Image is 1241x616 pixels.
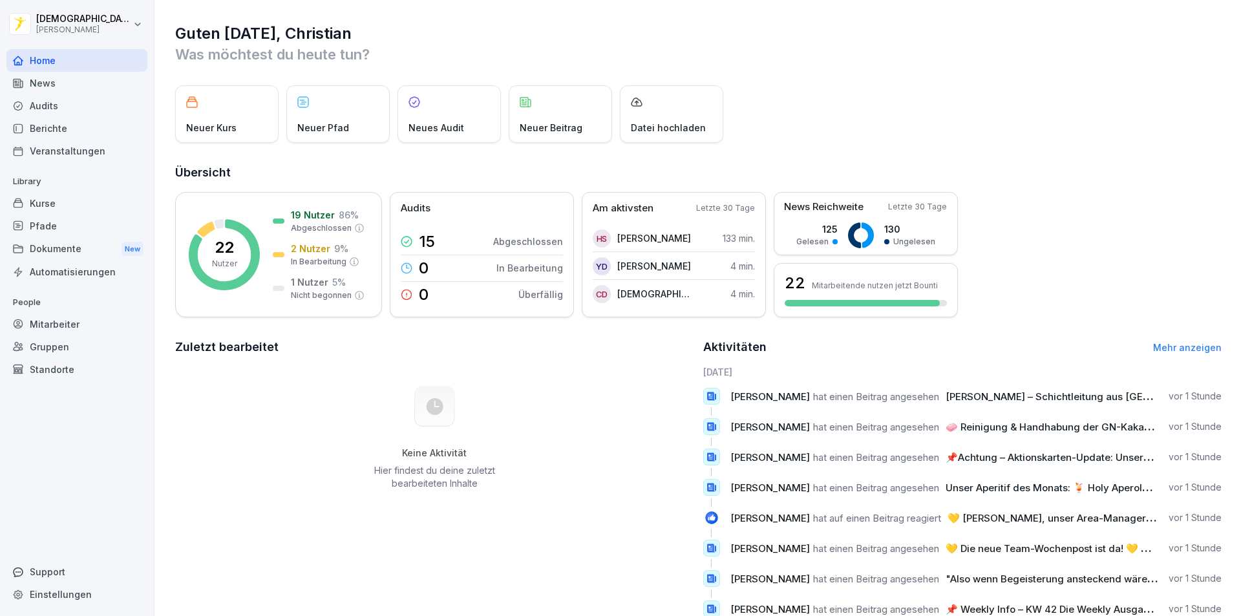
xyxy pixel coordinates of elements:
[813,421,939,433] span: hat einen Beitrag angesehen
[369,464,500,490] p: Hier findest du deine zuletzt bearbeiteten Inhalte
[703,365,1222,379] h6: [DATE]
[730,573,810,585] span: [PERSON_NAME]
[369,447,500,459] h5: Keine Aktivität
[6,583,147,606] a: Einstellungen
[175,164,1222,182] h2: Übersicht
[6,335,147,358] a: Gruppen
[6,237,147,261] a: DokumenteNew
[36,14,131,25] p: [DEMOGRAPHIC_DATA] Dill
[175,338,694,356] h2: Zuletzt bearbeitet
[730,603,810,615] span: [PERSON_NAME]
[631,121,706,134] p: Datei hochladen
[813,603,939,615] span: hat einen Beitrag angesehen
[696,202,755,214] p: Letzte 30 Tage
[785,272,805,294] h3: 22
[730,451,810,463] span: [PERSON_NAME]
[893,236,935,248] p: Ungelesen
[703,338,767,356] h2: Aktivitäten
[813,482,939,494] span: hat einen Beitrag angesehen
[796,236,829,248] p: Gelesen
[6,215,147,237] a: Pfade
[813,451,939,463] span: hat einen Beitrag angesehen
[408,121,464,134] p: Neues Audit
[593,285,611,303] div: CD
[723,231,755,245] p: 133 min.
[36,25,131,34] p: [PERSON_NAME]
[520,121,582,134] p: Neuer Beitrag
[6,49,147,72] a: Home
[122,242,143,257] div: New
[593,257,611,275] div: YD
[813,390,939,403] span: hat einen Beitrag angesehen
[730,482,810,494] span: [PERSON_NAME]
[339,208,359,222] p: 86 %
[291,242,330,255] p: 2 Nutzer
[784,200,864,215] p: News Reichweite
[884,222,935,236] p: 130
[617,287,692,301] p: [DEMOGRAPHIC_DATA][PERSON_NAME]
[796,222,838,236] p: 125
[6,313,147,335] a: Mitarbeiter
[212,258,237,270] p: Nutzer
[6,72,147,94] div: News
[334,242,348,255] p: 9 %
[6,140,147,162] a: Veranstaltungen
[1169,420,1222,433] p: vor 1 Stunde
[617,259,691,273] p: [PERSON_NAME]
[1169,390,1222,403] p: vor 1 Stunde
[730,512,810,524] span: [PERSON_NAME]
[6,94,147,117] a: Audits
[1169,481,1222,494] p: vor 1 Stunde
[1169,542,1222,555] p: vor 1 Stunde
[175,44,1222,65] p: Was möchtest du heute tun?
[730,259,755,273] p: 4 min.
[813,542,939,555] span: hat einen Beitrag angesehen
[291,275,328,289] p: 1 Nutzer
[593,201,653,216] p: Am aktivsten
[297,121,349,134] p: Neuer Pfad
[1169,602,1222,615] p: vor 1 Stunde
[617,231,691,245] p: [PERSON_NAME]
[419,260,429,276] p: 0
[291,290,352,301] p: Nicht begonnen
[730,390,810,403] span: [PERSON_NAME]
[6,171,147,192] p: Library
[730,542,810,555] span: [PERSON_NAME]
[1169,451,1222,463] p: vor 1 Stunde
[186,121,237,134] p: Neuer Kurs
[6,560,147,583] div: Support
[812,281,938,290] p: Mitarbeitende nutzen jetzt Bounti
[888,201,947,213] p: Letzte 30 Tage
[6,117,147,140] a: Berichte
[730,287,755,301] p: 4 min.
[175,23,1222,44] h1: Guten [DATE], Christian
[1153,342,1222,353] a: Mehr anzeigen
[291,208,335,222] p: 19 Nutzer
[419,234,435,250] p: 15
[291,256,346,268] p: In Bearbeitung
[291,222,352,234] p: Abgeschlossen
[518,288,563,301] p: Überfällig
[1169,572,1222,585] p: vor 1 Stunde
[1169,511,1222,524] p: vor 1 Stunde
[6,192,147,215] a: Kurse
[493,235,563,248] p: Abgeschlossen
[332,275,346,289] p: 5 %
[813,512,941,524] span: hat auf einen Beitrag reagiert
[593,229,611,248] div: HS
[496,261,563,275] p: In Bearbeitung
[730,421,810,433] span: [PERSON_NAME]
[6,260,147,283] a: Automatisierungen
[6,358,147,381] a: Standorte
